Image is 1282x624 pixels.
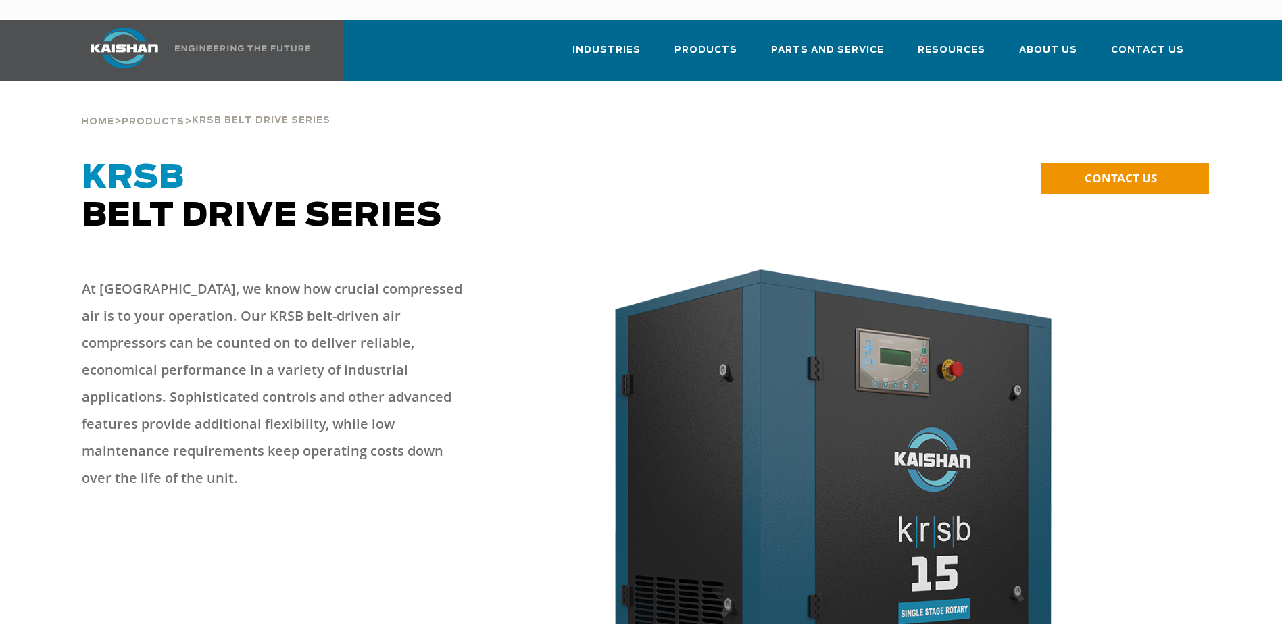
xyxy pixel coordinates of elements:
[674,32,737,78] a: Products
[572,43,641,58] span: Industries
[1019,32,1077,78] a: About Us
[82,276,474,492] p: At [GEOGRAPHIC_DATA], we know how crucial compressed air is to your operation. Our KRSB belt-driv...
[771,32,884,78] a: Parts and Service
[175,45,310,51] img: Engineering the future
[1111,32,1184,78] a: Contact Us
[82,162,442,232] span: Belt Drive Series
[918,32,985,78] a: Resources
[1085,170,1157,186] span: CONTACT US
[122,115,184,127] a: Products
[74,28,175,68] img: kaishan logo
[572,32,641,78] a: Industries
[1041,163,1209,194] a: CONTACT US
[81,115,114,127] a: Home
[82,162,184,194] span: KRSB
[1019,43,1077,58] span: About Us
[1111,43,1184,58] span: Contact Us
[122,118,184,126] span: Products
[771,43,884,58] span: Parts and Service
[918,43,985,58] span: Resources
[81,81,330,132] div: > >
[192,116,330,125] span: krsb belt drive series
[81,118,114,126] span: Home
[74,20,313,81] a: Kaishan USA
[674,43,737,58] span: Products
